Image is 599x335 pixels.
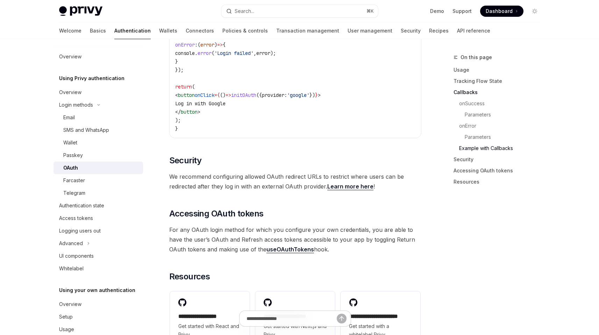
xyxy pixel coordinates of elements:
[214,92,217,98] span: =
[454,143,546,154] a: Example with Callbacks
[454,176,546,187] a: Resources
[454,154,546,165] a: Security
[59,101,93,109] div: Login methods
[175,58,178,65] span: }
[59,52,81,61] div: Overview
[217,92,220,98] span: {
[59,286,135,294] h5: Using your own authentication
[59,313,73,321] div: Setup
[63,113,75,122] div: Email
[226,92,231,98] span: =>
[59,325,74,334] div: Usage
[256,50,270,56] span: error
[186,22,214,39] a: Connectors
[59,227,101,235] div: Logging users out
[195,50,198,56] span: .
[217,42,223,48] span: =>
[214,50,254,56] span: 'Login failed'
[175,126,178,132] span: }
[59,300,81,308] div: Overview
[198,50,212,56] span: error
[54,124,143,136] a: SMS and WhatsApp
[276,22,339,39] a: Transaction management
[63,126,109,134] div: SMS and WhatsApp
[262,92,287,98] span: provider:
[175,67,184,73] span: });
[247,311,337,326] input: Ask a question...
[454,120,546,131] a: onError
[270,50,276,56] span: );
[327,183,373,190] a: Learn more here
[175,84,192,90] span: return
[54,224,143,237] a: Logging users out
[452,8,472,15] a: Support
[59,252,94,260] div: UI components
[195,42,198,48] span: :
[54,237,143,250] button: Toggle Advanced section
[235,7,254,15] div: Search...
[175,117,181,123] span: );
[195,92,214,98] span: onClick
[315,92,318,98] span: }
[63,138,77,147] div: Wallet
[309,92,315,98] span: })
[214,42,217,48] span: )
[54,50,143,63] a: Overview
[169,155,202,166] span: Security
[454,165,546,176] a: Accessing OAuth tokens
[223,42,226,48] span: {
[114,22,151,39] a: Authentication
[54,86,143,99] a: Overview
[175,42,195,48] span: onError
[454,64,546,76] a: Usage
[54,111,143,124] a: Email
[429,22,449,39] a: Recipes
[480,6,523,17] a: Dashboard
[63,164,78,172] div: OAuth
[59,88,81,97] div: Overview
[220,92,226,98] span: ()
[254,50,256,56] span: ,
[54,187,143,199] a: Telegram
[159,22,177,39] a: Wallets
[175,50,195,56] span: console
[454,76,546,87] a: Tracking Flow State
[63,151,83,159] div: Passkey
[54,162,143,174] a: OAuth
[59,22,81,39] a: Welcome
[169,172,421,191] span: We recommend configuring allowed OAuth redirect URLs to restrict where users can be redirected af...
[59,214,93,222] div: Access tokens
[175,109,181,115] span: </
[54,99,143,111] button: Toggle Login methods section
[198,109,200,115] span: >
[169,271,210,282] span: Resources
[529,6,540,17] button: Toggle dark mode
[231,92,256,98] span: initOAuth
[59,239,83,248] div: Advanced
[461,53,492,62] span: On this page
[59,201,104,210] div: Authentication state
[192,84,195,90] span: (
[366,8,374,14] span: ⌘ K
[63,189,85,197] div: Telegram
[169,225,421,254] span: For any OAuth login method for which you configure your own credentials, you are able to have the...
[198,42,200,48] span: (
[54,262,143,275] a: Whitelabel
[454,87,546,98] a: Callbacks
[222,22,268,39] a: Policies & controls
[90,22,106,39] a: Basics
[54,311,143,323] a: Setup
[178,92,195,98] span: button
[256,92,262,98] span: ({
[54,250,143,262] a: UI components
[54,199,143,212] a: Authentication state
[212,50,214,56] span: (
[63,176,85,185] div: Farcaster
[430,8,444,15] a: Demo
[266,246,314,253] a: useOAuthTokens
[348,22,392,39] a: User management
[54,149,143,162] a: Passkey
[287,92,309,98] span: 'google'
[59,6,102,16] img: light logo
[59,264,84,273] div: Whitelabel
